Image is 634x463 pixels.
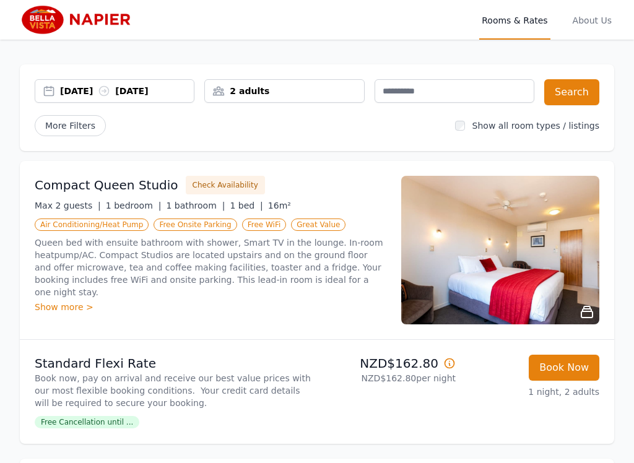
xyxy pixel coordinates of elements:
div: Show more > [35,301,386,313]
span: 1 bedroom | [106,201,162,210]
p: NZD$162.80 per night [322,372,456,384]
button: Search [544,79,599,105]
span: More Filters [35,115,106,136]
span: 16m² [268,201,291,210]
span: Air Conditioning/Heat Pump [35,219,149,231]
button: Book Now [529,355,599,381]
span: Free WiFi [242,219,287,231]
p: Queen bed with ensuite bathroom with shower, Smart TV in the lounge. In-room heatpump/AC. Compact... [35,236,386,298]
span: Free Cancellation until ... [35,416,139,428]
div: [DATE] [DATE] [60,85,194,97]
label: Show all room types / listings [472,121,599,131]
p: Standard Flexi Rate [35,355,312,372]
span: Max 2 guests | [35,201,101,210]
span: Great Value [291,219,345,231]
button: Check Availability [186,176,265,194]
p: Book now, pay on arrival and receive our best value prices with our most flexible booking conditi... [35,372,312,409]
h3: Compact Queen Studio [35,176,178,194]
img: Bella Vista Napier [20,5,139,35]
span: 1 bed | [230,201,263,210]
p: NZD$162.80 [322,355,456,372]
div: 2 adults [205,85,363,97]
p: 1 night, 2 adults [466,386,599,398]
span: Free Onsite Parking [154,219,237,231]
span: 1 bathroom | [166,201,225,210]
